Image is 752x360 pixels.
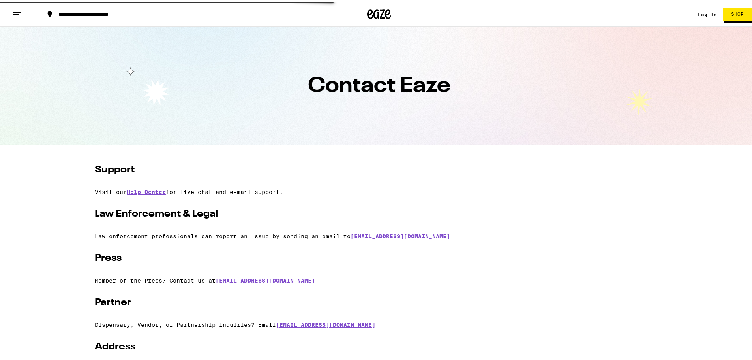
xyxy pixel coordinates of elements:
span: Hi. Need any help? [5,6,57,12]
p: Dispensary, Vendor, or Partnership Inquiries? Email [95,320,663,326]
a: [EMAIL_ADDRESS][DOMAIN_NAME] [276,320,375,326]
a: [EMAIL_ADDRESS][DOMAIN_NAME] [216,276,315,282]
a: Log In [698,10,717,15]
p: Member of the Press? Contact us at [95,276,663,282]
h2: Address [95,339,663,352]
h1: Contact Eaze [95,74,663,95]
a: [EMAIL_ADDRESS][DOMAIN_NAME] [351,232,450,238]
h2: Press [95,251,663,263]
button: Shop [723,6,752,19]
span: Shop [731,10,744,15]
h2: Support [95,162,663,175]
p: Law enforcement professionals can report an issue by sending an email to [95,232,663,238]
h2: Partner [95,295,663,307]
h2: Law Enforcement & Legal [95,206,663,219]
a: Help Center [127,187,166,194]
p: Visit our for live chat and e-mail support. [95,187,663,194]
